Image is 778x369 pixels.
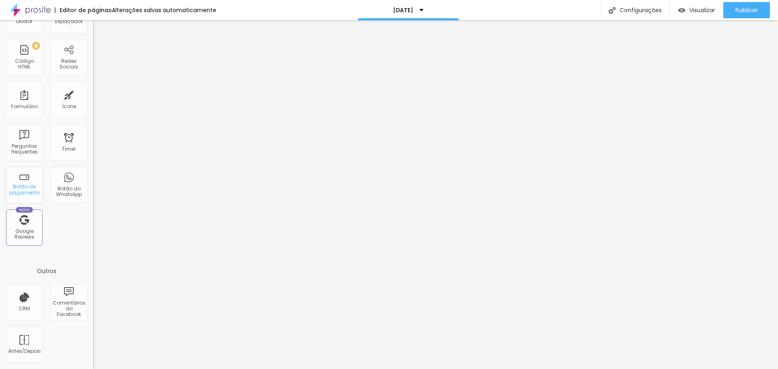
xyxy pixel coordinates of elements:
div: Perguntas frequentes [8,143,40,155]
div: CRM [19,306,30,311]
div: Espaçador [55,19,83,24]
img: view-1.svg [678,7,685,14]
div: Formulário [11,104,38,109]
iframe: Editor [93,20,778,369]
div: Código HTML [8,58,40,70]
span: Visualizar [689,7,715,13]
div: Ícone [62,104,76,109]
img: Icone [609,7,616,14]
div: Divisor [16,19,32,24]
div: Antes/Depois [8,348,40,354]
div: Botão de pagamento [8,184,40,196]
div: Botão do WhatsApp [53,186,85,198]
div: Timer [62,146,76,152]
div: Comentários do Facebook [53,300,85,318]
div: Novo [16,207,33,213]
div: Editor de páginas [55,7,112,13]
div: Alterações salvas automaticamente [112,7,216,13]
span: Publicar [735,7,758,13]
button: Publicar [723,2,770,18]
div: Redes Sociais [53,58,85,70]
button: Visualizar [670,2,723,18]
div: Google Reviews [8,228,40,240]
p: [DATE] [393,7,413,13]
